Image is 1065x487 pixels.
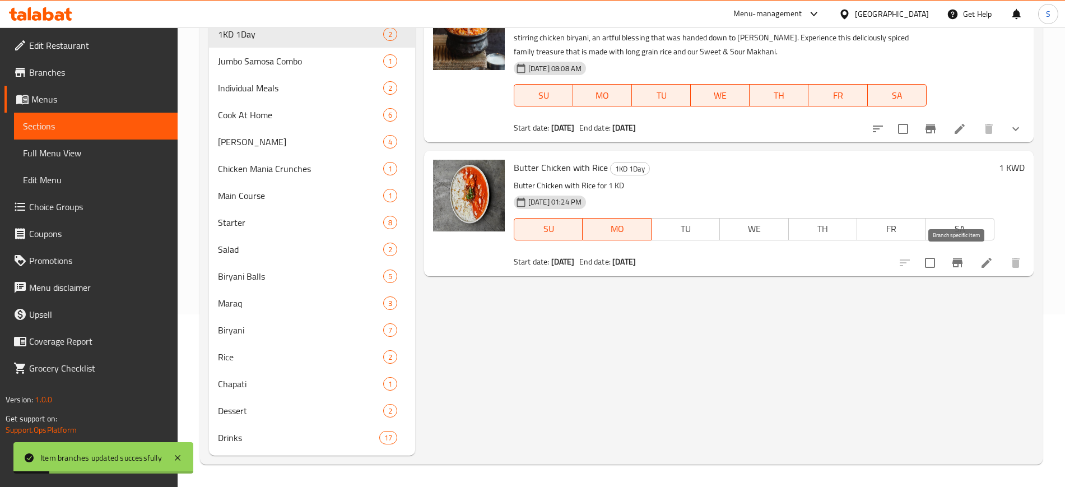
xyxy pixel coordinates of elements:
[4,247,178,274] a: Promotions
[953,122,966,136] a: Edit menu item
[383,189,397,202] div: items
[383,81,397,95] div: items
[23,173,169,187] span: Edit Menu
[218,270,383,283] span: Biryani Balls
[29,361,169,375] span: Grocery Checklist
[524,63,586,74] span: [DATE] 08:08 AM
[379,431,397,444] div: items
[383,296,397,310] div: items
[4,59,178,86] a: Branches
[383,270,397,283] div: items
[209,101,415,128] div: Cook At Home6
[29,281,169,294] span: Menu disclaimer
[519,87,569,104] span: SU
[209,236,415,263] div: Salad2
[384,217,397,228] span: 8
[857,218,926,240] button: FR
[514,120,550,135] span: Start date:
[611,163,649,175] span: 1KD 1Day
[383,135,397,149] div: items
[383,350,397,364] div: items
[209,21,415,48] div: 1KD 1Day2
[218,296,383,310] span: Maraq
[209,290,415,317] div: Maraq3
[218,404,383,418] span: Dessert
[579,120,611,135] span: End date:
[514,254,550,269] span: Start date:
[14,166,178,193] a: Edit Menu
[4,355,178,382] a: Grocery Checklist
[29,254,169,267] span: Promotions
[632,84,691,106] button: TU
[383,323,397,337] div: items
[218,377,383,391] span: Chapati
[29,227,169,240] span: Coupons
[788,218,857,240] button: TH
[218,81,383,95] div: Individual Meals
[383,377,397,391] div: items
[868,84,927,106] button: SA
[999,160,1025,175] h6: 1 KWD
[695,87,745,104] span: WE
[610,162,650,175] div: 1KD 1Day
[514,179,994,193] p: Butter Chicken with Rice for 1 KD
[733,7,802,21] div: Menu-management
[383,243,397,256] div: items
[1002,249,1029,276] button: delete
[918,251,942,275] span: Select to update
[23,119,169,133] span: Sections
[218,189,383,202] span: Main Course
[40,452,162,464] div: Item branches updated successfully
[6,411,57,426] span: Get support on:
[383,54,397,68] div: items
[218,54,383,68] div: Jumbo Samosa Combo
[551,120,575,135] b: [DATE]
[218,135,383,149] div: Biryani Trays
[579,254,611,269] span: End date:
[209,317,415,344] div: Biryani7
[384,56,397,67] span: 1
[14,140,178,166] a: Full Menu View
[980,256,993,270] a: Edit menu item
[384,244,397,255] span: 2
[1002,115,1029,142] button: show more
[218,135,383,149] span: [PERSON_NAME]
[209,128,415,155] div: [PERSON_NAME]4
[926,218,994,240] button: SA
[519,221,578,237] span: SU
[218,323,383,337] span: Biryani
[384,191,397,201] span: 1
[218,216,383,229] span: Starter
[384,29,397,40] span: 2
[813,87,863,104] span: FR
[209,155,415,182] div: Chicken Mania Crunches1
[864,115,891,142] button: sort-choices
[218,162,383,175] span: Chicken Mania Crunches
[384,271,397,282] span: 5
[31,92,169,106] span: Menus
[29,66,169,79] span: Branches
[891,117,915,141] span: Select to update
[209,182,415,209] div: Main Course1
[29,200,169,214] span: Choice Groups
[384,325,397,336] span: 7
[514,159,608,176] span: Butter Chicken with Rice
[551,254,575,269] b: [DATE]
[209,397,415,424] div: Dessert2
[383,162,397,175] div: items
[384,379,397,389] span: 1
[218,108,383,122] span: Cook At Home
[975,115,1002,142] button: delete
[587,221,647,237] span: MO
[514,218,583,240] button: SU
[691,84,750,106] button: WE
[218,243,383,256] span: Salad
[524,197,586,207] span: [DATE] 01:24 PM
[383,404,397,418] div: items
